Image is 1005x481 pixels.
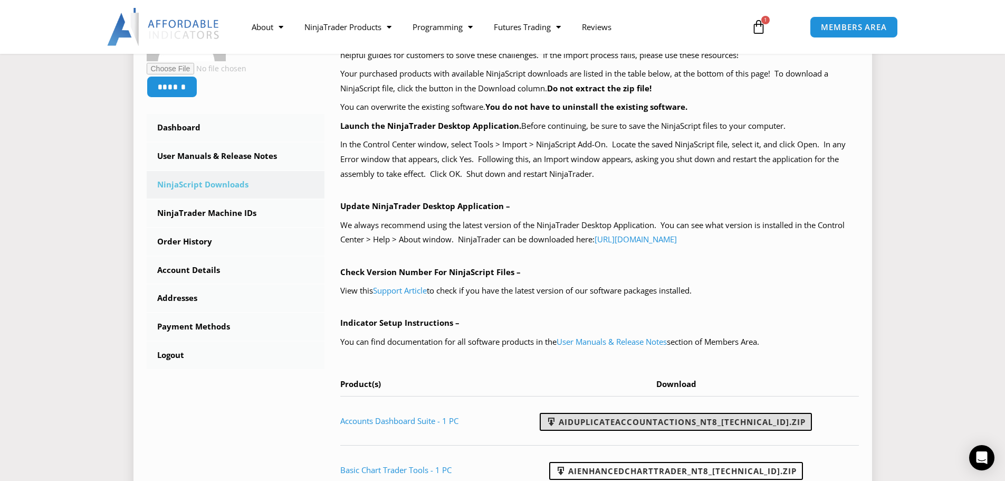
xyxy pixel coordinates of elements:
a: About [241,15,294,39]
a: Logout [147,342,325,369]
p: Before continuing, be sure to save the NinjaScript files to your computer. [340,119,859,134]
p: In the Control Center window, select Tools > Import > NinjaScript Add-On. Locate the saved NinjaS... [340,137,859,182]
nav: Account pages [147,114,325,369]
b: Check Version Number For NinjaScript Files – [340,267,521,277]
a: NinjaTrader Products [294,15,402,39]
span: Download [656,379,696,389]
a: [URL][DOMAIN_NAME] [595,234,677,244]
span: MEMBERS AREA [821,23,887,31]
p: You can overwrite the existing software. [340,100,859,115]
a: Addresses [147,285,325,312]
p: We always recommend using the latest version of the NinjaTrader Desktop Application. You can see ... [340,218,859,248]
a: 1 [735,12,782,42]
a: NinjaScript Downloads [147,171,325,199]
p: View this to check if you have the latest version of our software packages installed. [340,284,859,298]
a: Basic Chart Trader Tools - 1 PC [340,465,452,475]
span: Product(s) [340,379,381,389]
b: Indicator Setup Instructions – [340,317,460,328]
p: You can find documentation for all software products in the section of Members Area. [340,335,859,350]
b: Do not extract the zip file! [547,83,652,93]
a: Reviews [571,15,622,39]
p: Your purchased products with available NinjaScript downloads are listed in the table below, at th... [340,67,859,96]
a: MEMBERS AREA [810,16,898,38]
span: 1 [761,16,770,24]
b: Update NinjaTrader Desktop Application – [340,201,510,211]
a: AIEnhancedChartTrader_NT8_[TECHNICAL_ID].zip [549,462,803,480]
b: You do not have to uninstall the existing software. [485,101,687,112]
a: User Manuals & Release Notes [557,336,667,347]
a: Accounts Dashboard Suite - 1 PC [340,416,458,426]
a: AIDuplicateAccountActions_NT8_[TECHNICAL_ID].zip [540,413,812,431]
nav: Menu [241,15,739,39]
img: LogoAI | Affordable Indicators – NinjaTrader [107,8,221,46]
a: Order History [147,228,325,256]
a: Programming [402,15,483,39]
a: Dashboard [147,114,325,142]
a: NinjaTrader Machine IDs [147,200,325,227]
a: User Manuals & Release Notes [147,143,325,170]
a: Account Details [147,257,325,284]
div: Open Intercom Messenger [969,445,994,470]
a: Support Article [373,285,427,296]
a: Payment Methods [147,313,325,341]
b: Launch the NinjaTrader Desktop Application. [340,120,521,131]
a: Futures Trading [483,15,571,39]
